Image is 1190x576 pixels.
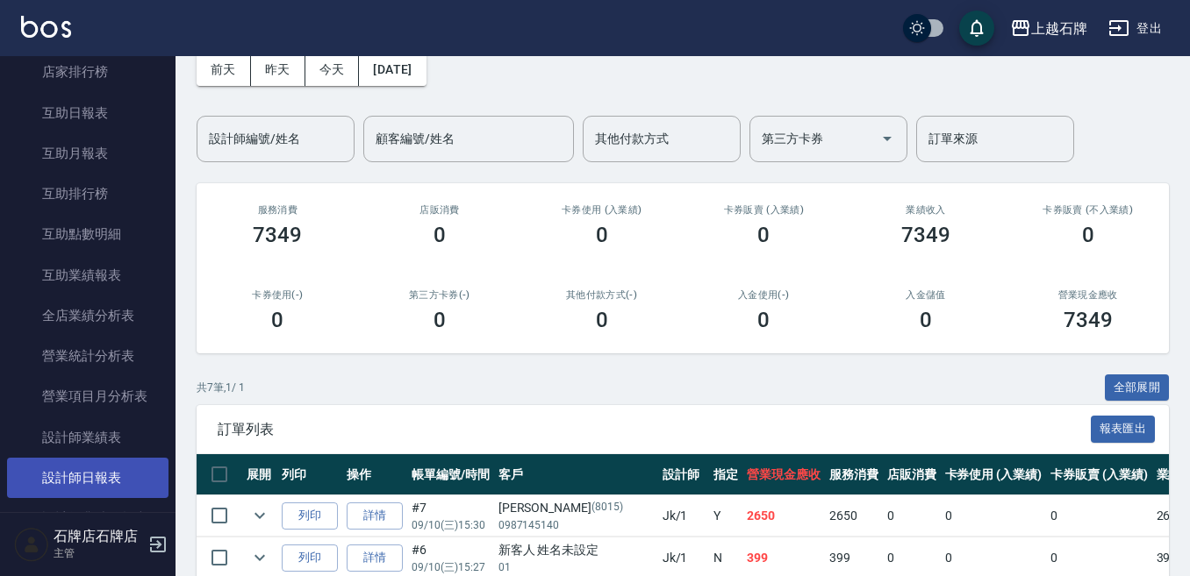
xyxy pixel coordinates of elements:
[282,544,338,572] button: 列印
[7,93,168,133] a: 互助日報表
[218,289,338,301] h2: 卡券使用(-)
[825,454,883,495] th: 服務消費
[658,454,710,495] th: 設計師
[742,495,825,537] td: 2650
[757,308,770,332] h3: 0
[901,223,950,247] h3: 7349
[1046,495,1152,537] td: 0
[380,204,500,216] h2: 店販消費
[434,308,446,332] h3: 0
[1101,12,1169,45] button: 登出
[742,454,825,495] th: 營業現金應收
[541,289,662,301] h2: 其他付款方式(-)
[1105,374,1170,402] button: 全部展開
[1031,18,1087,39] div: 上越石牌
[7,52,168,92] a: 店家排行榜
[305,53,360,86] button: 今天
[7,295,168,336] a: 全店業績分析表
[873,124,901,153] button: Open
[7,214,168,254] a: 互助點數明細
[412,559,490,575] p: 09/10 (三) 15:27
[218,204,338,216] h3: 服務消費
[866,204,986,216] h2: 業績收入
[941,454,1047,495] th: 卡券使用 (入業績)
[347,544,403,572] a: 詳情
[941,495,1047,537] td: 0
[7,255,168,295] a: 互助業績報表
[197,380,245,395] p: 共 7 筆, 1 / 1
[412,517,490,533] p: 09/10 (三) 15:30
[407,454,494,495] th: 帳單編號/時間
[14,527,49,562] img: Person
[959,11,994,46] button: save
[7,174,168,214] a: 互助排行榜
[704,204,824,216] h2: 卡券販賣 (入業績)
[7,336,168,376] a: 營業統計分析表
[277,454,342,495] th: 列印
[218,421,1091,438] span: 訂單列表
[883,454,941,495] th: 店販消費
[757,223,770,247] h3: 0
[1046,454,1152,495] th: 卡券販賣 (入業績)
[247,544,273,571] button: expand row
[498,559,654,575] p: 01
[54,545,143,561] p: 主管
[7,417,168,458] a: 設計師業績表
[920,308,932,332] h3: 0
[359,53,426,86] button: [DATE]
[342,454,407,495] th: 操作
[883,495,941,537] td: 0
[866,289,986,301] h2: 入金儲值
[7,498,168,538] a: 設計師業績分析表
[282,502,338,530] button: 列印
[1064,308,1113,332] h3: 7349
[247,502,273,529] button: expand row
[596,223,608,247] h3: 0
[1028,289,1148,301] h2: 營業現金應收
[347,502,403,530] a: 詳情
[380,289,500,301] h2: 第三方卡券(-)
[825,495,883,537] td: 2650
[1082,223,1094,247] h3: 0
[709,454,742,495] th: 指定
[498,517,654,533] p: 0987145140
[494,454,658,495] th: 客戶
[709,495,742,537] td: Y
[253,223,302,247] h3: 7349
[407,495,494,537] td: #7
[658,495,710,537] td: Jk /1
[251,53,305,86] button: 昨天
[242,454,277,495] th: 展開
[1003,11,1094,46] button: 上越石牌
[197,53,251,86] button: 前天
[591,499,623,517] p: (8015)
[7,133,168,174] a: 互助月報表
[434,223,446,247] h3: 0
[7,458,168,498] a: 設計師日報表
[1091,416,1156,443] button: 報表匯出
[54,528,143,545] h5: 石牌店石牌店
[596,308,608,332] h3: 0
[498,541,654,559] div: 新客人 姓名未設定
[541,204,662,216] h2: 卡券使用 (入業績)
[7,376,168,416] a: 營業項目月分析表
[1028,204,1148,216] h2: 卡券販賣 (不入業績)
[498,499,654,517] div: [PERSON_NAME]
[271,308,283,332] h3: 0
[21,16,71,38] img: Logo
[1091,420,1156,437] a: 報表匯出
[704,289,824,301] h2: 入金使用(-)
